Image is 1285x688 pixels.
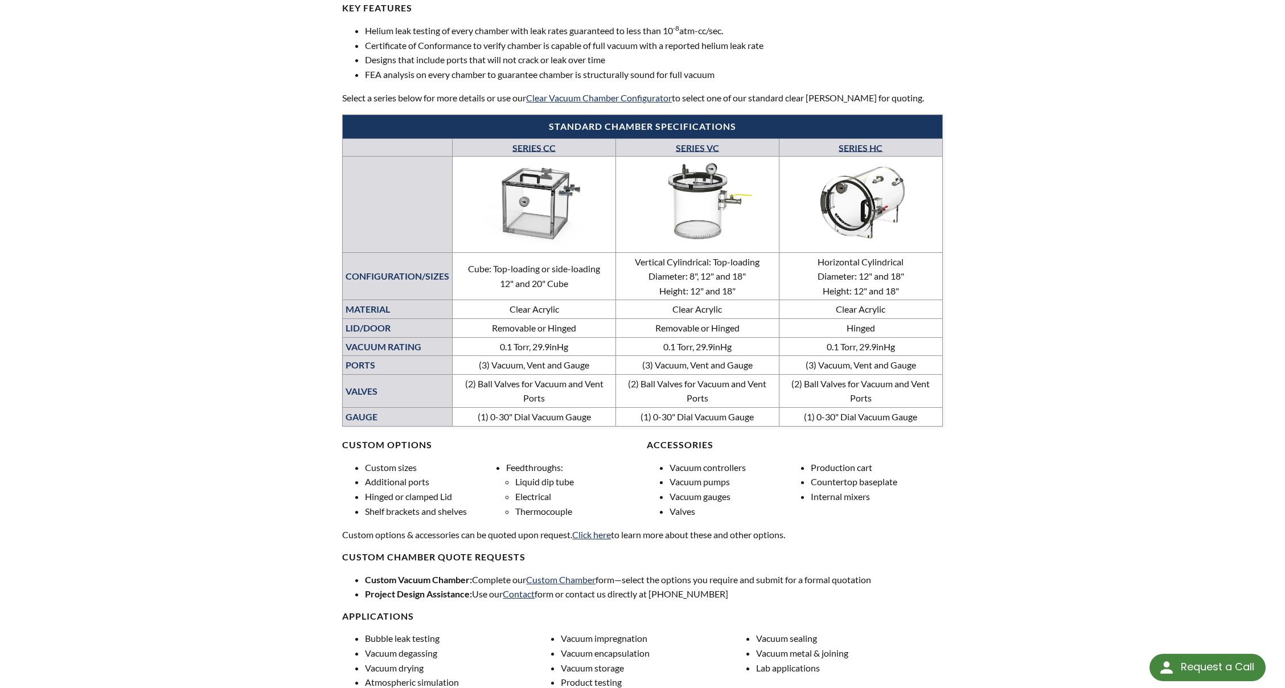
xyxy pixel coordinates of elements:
[615,318,779,337] td: Removable or Hinged
[779,300,943,319] td: Clear Acrylic
[343,337,453,356] td: VACUUM RATING
[342,611,942,623] h4: Applications
[572,529,611,540] a: Click here
[561,631,747,646] li: Vacuum impregnation
[365,574,472,585] strong: Custom Vacuum Chamber:
[811,489,943,504] li: Internal mixers
[779,252,943,300] td: Horizontal Cylindrical Diameter: 12" and 18" Height: 12" and 18"
[670,504,802,519] li: Valves
[365,67,942,82] li: FEA analysis on every chamber to guarantee chamber is structurally sound for full vacuum
[453,356,616,375] td: (3) Vacuum, Vent and Gauge
[365,489,497,504] li: Hinged or clamped Lid
[779,374,943,407] td: (2) Ball Valves for Vacuum and Vent Ports
[561,646,747,661] li: Vacuum encapsulation
[526,92,672,103] a: Clear Vacuum Chamber Configurator
[365,631,551,646] li: Bubble leak testing
[343,300,453,319] td: MATERIAL
[365,587,942,601] li: Use our form or contact us directly at [PHONE_NUMBER]
[365,504,497,519] li: Shelf brackets and shelves
[647,439,943,451] h4: Accessories
[453,318,616,337] td: Removable or Hinged
[348,121,936,133] h4: Standard Chamber Specifications
[453,407,616,426] td: (1) 0-30" Dial Vacuum Gauge
[512,142,556,153] a: SERIES CC
[811,460,943,475] li: Production cart
[615,356,779,375] td: (3) Vacuum, Vent and Gauge
[506,460,638,518] li: Feedthroughs:
[453,300,616,319] td: Clear Acrylic
[670,489,802,504] li: Vacuum gauges
[670,460,802,475] li: Vacuum controllers
[365,52,942,67] li: Designs that include ports that will not crack or leak over time
[615,300,779,319] td: Clear Acrylic
[365,646,551,661] li: Vacuum degassing
[615,407,779,426] td: (1) 0-30" Dial Vacuum Gauge
[779,337,943,356] td: 0.1 Torr, 29.9inHg
[342,2,942,14] h4: KEY FEATURES
[342,439,638,451] h4: CUSTOM OPTIONS
[561,661,747,675] li: Vacuum storage
[756,631,942,646] li: Vacuum sealing
[670,474,802,489] li: Vacuum pumps
[673,24,679,32] sup: -8
[503,588,535,599] a: Contact
[615,374,779,407] td: (2) Ball Valves for Vacuum and Vent Ports
[342,527,942,542] p: Custom options & accessories can be quoted upon request. to learn more about these and other opti...
[615,252,779,300] td: Vertical Cylindrical: Top-loading Diameter: 8", 12" and 18" Height: 12" and 18"
[779,356,943,375] td: (3) Vacuum, Vent and Gauge
[365,23,942,38] li: Helium leak testing of every chamber with leak rates guaranteed to less than 10 atm-cc/sec.
[839,142,882,153] a: SERIES HC
[365,588,472,599] strong: Project Design Assistance:
[365,38,942,53] li: Certificate of Conformance to verify chamber is capable of full vacuum with a reported helium lea...
[1149,654,1266,681] div: Request a Call
[453,374,616,407] td: (2) Ball Valves for Vacuum and Vent Ports
[756,646,942,661] li: Vacuum metal & joining
[453,252,616,300] td: Cube: Top-loading or side-loading 12" and 20" Cube
[515,474,638,489] li: Liquid dip tube
[455,158,613,247] img: Series CC—Cube Chambers
[343,407,453,426] td: GAUGE
[526,574,596,585] a: Custom Chamber
[811,474,943,489] li: Countertop baseplate
[343,318,453,337] td: LID/DOOR
[365,572,942,587] li: Complete our form—select the options you require and submit for a formal quotation
[676,142,719,153] a: SERIES VC
[343,374,453,407] td: VALVES
[365,661,551,675] li: Vacuum drying
[342,551,942,563] h4: Custom chamber QUOTe requests
[515,489,638,504] li: Electrical
[365,474,497,489] li: Additional ports
[779,407,943,426] td: (1) 0-30" Dial Vacuum Gauge
[453,337,616,356] td: 0.1 Torr, 29.9inHg
[1157,658,1176,677] img: round button
[615,337,779,356] td: 0.1 Torr, 29.9inHg
[756,661,942,675] li: Lab applications
[342,91,942,105] p: Select a series below for more details or use our to select one of our standard clear [PERSON_NAM...
[779,318,943,337] td: Hinged
[1181,654,1254,680] div: Request a Call
[365,460,497,475] li: Custom sizes
[343,252,453,300] td: CONFIGURATION/SIZES
[515,504,638,519] li: Thermocouple
[343,356,453,375] td: PORTS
